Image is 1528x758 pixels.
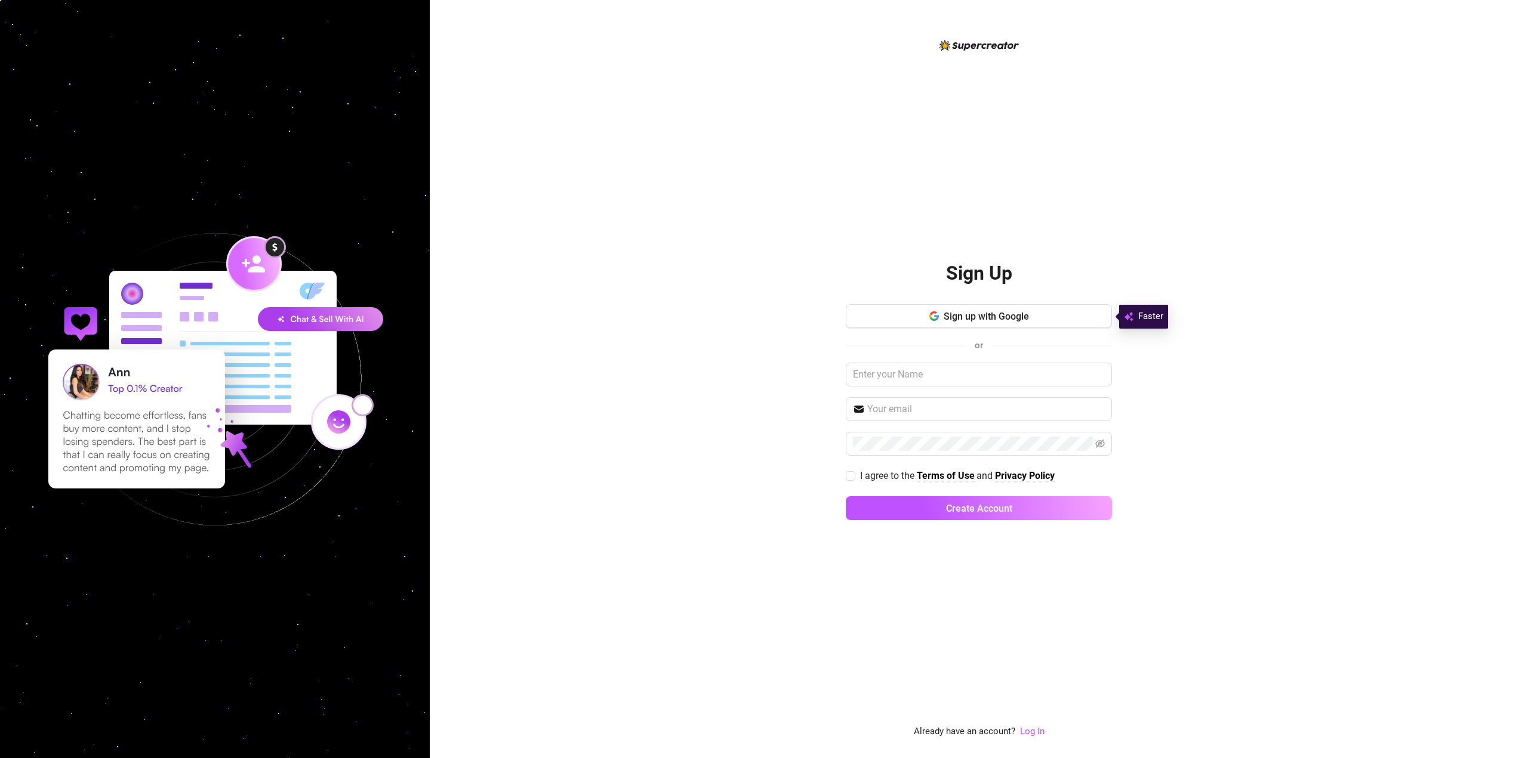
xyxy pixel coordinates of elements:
[846,304,1112,328] button: Sign up with Google
[860,470,917,481] span: I agree to the
[917,470,975,482] a: Terms of Use
[995,470,1055,481] strong: Privacy Policy
[946,261,1012,286] h2: Sign Up
[975,340,983,351] span: or
[917,470,975,481] strong: Terms of Use
[1020,725,1045,739] a: Log In
[1095,439,1105,448] span: eye-invisible
[946,503,1012,514] span: Create Account
[944,311,1029,322] span: Sign up with Google
[1124,310,1133,324] img: svg%3e
[8,173,421,586] img: signup-background-D0MIrEPF.svg
[976,470,995,481] span: and
[867,402,1105,416] input: Your email
[1020,726,1045,737] a: Log In
[995,470,1055,482] a: Privacy Policy
[846,496,1112,520] button: Create Account
[1138,310,1163,324] span: Faster
[939,40,1019,51] img: logo-BBDzfeDw.svg
[914,725,1015,739] span: Already have an account?
[846,363,1112,386] input: Enter your Name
